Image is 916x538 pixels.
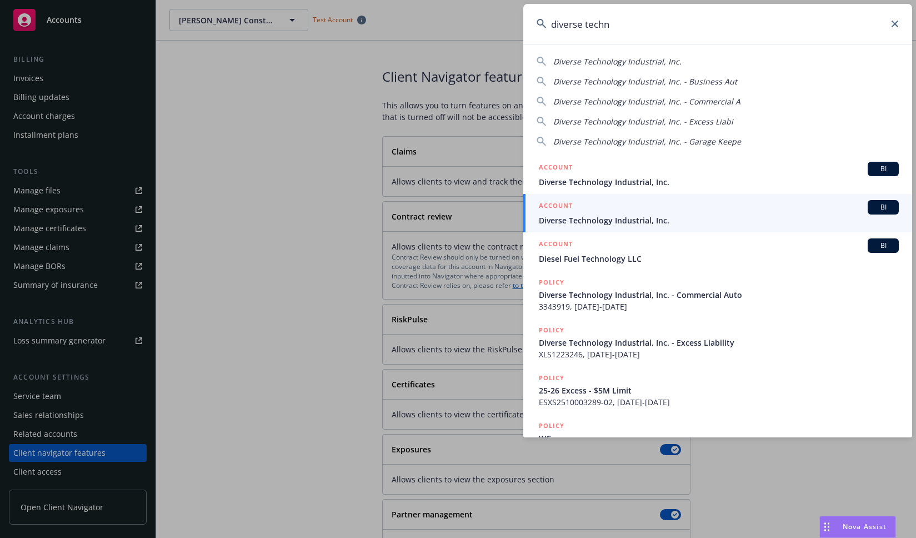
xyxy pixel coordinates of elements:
span: BI [872,241,894,251]
a: POLICY25-26 Excess - $5M LimitESXS2510003289-02, [DATE]-[DATE] [523,366,912,414]
span: Diverse Technology Industrial, Inc. - Excess Liability [539,337,899,348]
span: ESXS2510003289-02, [DATE]-[DATE] [539,396,899,408]
div: Drag to move [820,516,834,537]
a: POLICYDiverse Technology Industrial, Inc. - Excess LiabilityXLS1223246, [DATE]-[DATE] [523,318,912,366]
button: Nova Assist [819,516,896,538]
span: Diverse Technology Industrial, Inc. [553,56,682,67]
a: ACCOUNTBIDiverse Technology Industrial, Inc. [523,194,912,232]
span: Diverse Technology Industrial, Inc. - Garage Keepe [553,136,741,147]
h5: POLICY [539,420,564,431]
span: XLS1223246, [DATE]-[DATE] [539,348,899,360]
h5: ACCOUNT [539,162,573,175]
a: POLICYDiverse Technology Industrial, Inc. - Commercial Auto3343919, [DATE]-[DATE] [523,271,912,318]
span: 3343919, [DATE]-[DATE] [539,301,899,312]
h5: POLICY [539,325,564,336]
a: ACCOUNTBIDiverse Technology Industrial, Inc. [523,156,912,194]
span: Diverse Technology Industrial, Inc. - Commercial Auto [539,289,899,301]
span: Diverse Technology Industrial, Inc. [539,176,899,188]
h5: ACCOUNT [539,238,573,252]
span: BI [872,164,894,174]
span: 25-26 Excess - $5M Limit [539,385,899,396]
h5: POLICY [539,277,564,288]
h5: POLICY [539,372,564,383]
span: BI [872,202,894,212]
a: ACCOUNTBIDiesel Fuel Technology LLC [523,232,912,271]
span: Diverse Technology Industrial, Inc. - Excess Liabi [553,116,733,127]
a: POLICYWC [523,414,912,462]
span: Diverse Technology Industrial, Inc. - Business Aut [553,76,737,87]
h5: ACCOUNT [539,200,573,213]
input: Search... [523,4,912,44]
span: Diesel Fuel Technology LLC [539,253,899,265]
span: WC [539,432,899,444]
span: Nova Assist [843,522,887,531]
span: Diverse Technology Industrial, Inc. [539,215,899,226]
span: Diverse Technology Industrial, Inc. - Commercial A [553,96,740,107]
